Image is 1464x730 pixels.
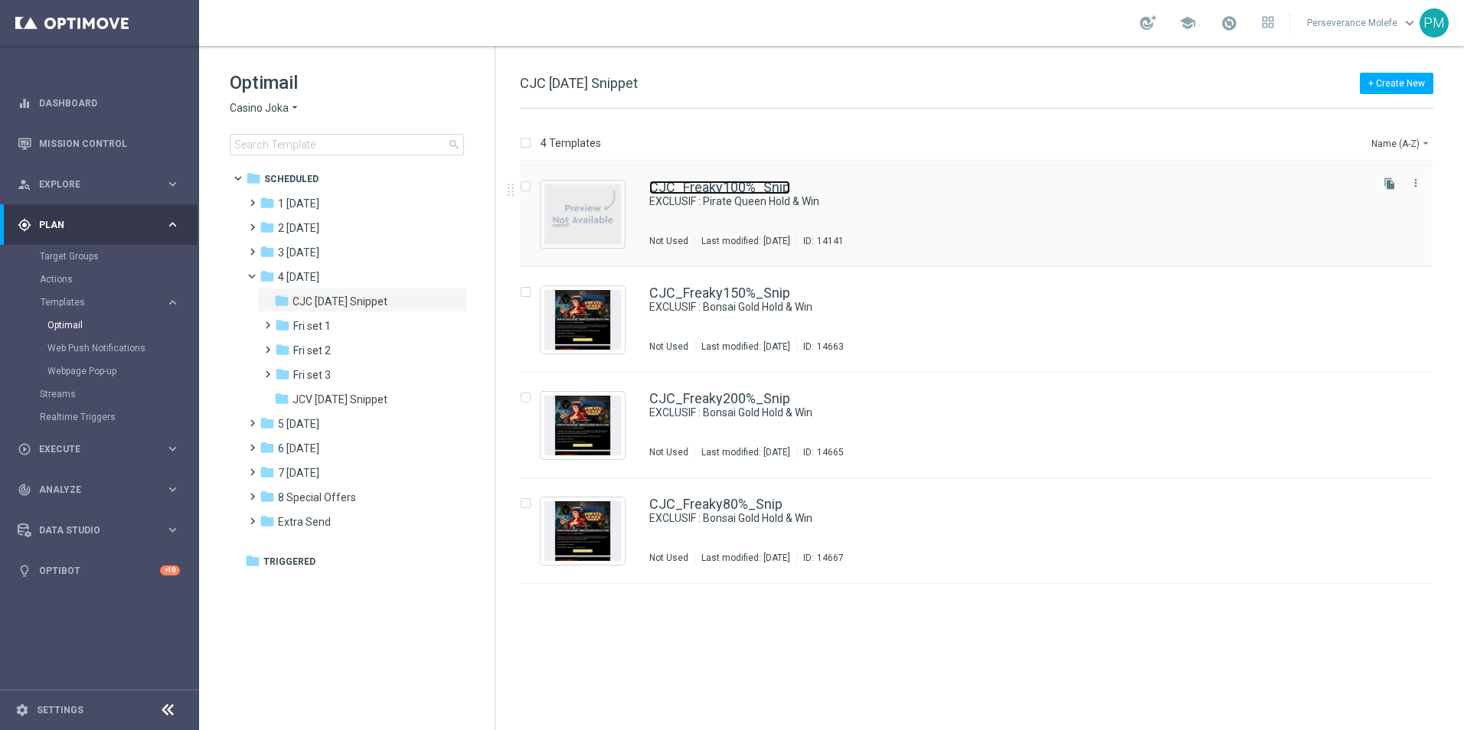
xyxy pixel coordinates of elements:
[796,446,844,458] div: ID:
[47,314,198,337] div: Optimail
[245,553,260,569] i: folder
[1408,174,1423,192] button: more_vert
[649,235,688,247] div: Not Used
[18,523,165,537] div: Data Studio
[18,483,31,497] i: track_changes
[544,290,621,350] img: 14663.jpeg
[37,706,83,715] a: Settings
[165,523,180,537] i: keyboard_arrow_right
[47,337,198,360] div: Web Push Notifications
[275,318,290,333] i: folder
[18,442,165,456] div: Execute
[165,482,180,497] i: keyboard_arrow_right
[292,295,387,308] span: CJC Friday Snippet
[40,245,198,268] div: Target Groups
[796,235,844,247] div: ID:
[18,483,165,497] div: Analyze
[649,194,1368,209] div: EXCLUSIF : Pirate Queen Hold & Win
[17,138,181,150] button: Mission Control
[649,511,1368,526] div: EXCLUSIF : Bonsai Gold Hold & Win
[448,139,460,151] span: search
[649,392,790,406] a: CJC_Freaky200%_Snip
[505,373,1461,478] div: Press SPACE to select this row.
[246,171,261,186] i: folder
[649,181,790,194] a: CJC_Freaky100%_Snip
[649,406,1368,420] div: EXCLUSIF : Bonsai Gold Hold & Win
[18,178,165,191] div: Explore
[40,273,159,285] a: Actions
[47,365,159,377] a: Webpage Pop-up
[278,197,319,210] span: 1 Tuesday
[260,489,275,504] i: folder
[260,195,275,210] i: folder
[292,393,387,406] span: JCV Friday Snippet
[275,342,290,357] i: folder
[541,136,601,150] p: 4 Templates
[1410,177,1422,189] i: more_vert
[17,524,181,536] div: Data Studio keyboard_arrow_right
[649,406,1332,420] a: EXCLUSIF : Bonsai Gold Hold & Win
[505,478,1461,584] div: Press SPACE to select this row.
[39,445,165,454] span: Execute
[18,550,180,591] div: Optibot
[40,291,198,383] div: Templates
[40,383,198,406] div: Streams
[165,177,180,191] i: keyboard_arrow_right
[278,270,319,284] span: 4 Friday
[1384,178,1396,190] i: file_copy
[293,319,331,333] span: Fri set 1
[18,218,31,232] i: gps_fixed
[817,446,844,458] div: 14665
[278,221,319,235] span: 2 Wednesday
[40,406,198,429] div: Realtime Triggers
[165,442,180,456] i: keyboard_arrow_right
[39,485,165,494] span: Analyze
[817,235,844,247] div: 14141
[1420,8,1449,37] div: PM
[649,497,783,511] a: CJC_Freaky80%_Snip
[649,511,1332,526] a: EXCLUSIF : Bonsai Gold Hold & Win
[165,217,180,232] i: keyboard_arrow_right
[17,97,181,109] button: equalizer Dashboard
[293,368,331,382] span: Fri set 3
[649,286,790,300] a: CJC_Freaky150%_Snip
[230,70,464,95] h1: Optimail
[17,565,181,577] button: lightbulb Optibot +10
[18,218,165,232] div: Plan
[40,411,159,423] a: Realtime Triggers
[230,101,301,116] button: Casino Joka arrow_drop_down
[18,123,180,164] div: Mission Control
[260,416,275,431] i: folder
[1401,15,1418,31] span: keyboard_arrow_down
[264,172,319,186] span: Scheduled
[160,565,180,575] div: +10
[47,342,159,354] a: Web Push Notifications
[40,268,198,291] div: Actions
[18,442,31,456] i: play_circle_outline
[17,484,181,496] button: track_changes Analyze keyboard_arrow_right
[649,341,688,353] div: Not Used
[40,388,159,400] a: Streams
[649,300,1368,314] div: EXCLUSIF : Bonsai Gold Hold & Win
[544,184,621,244] img: noPreview.jpg
[274,391,289,406] i: folder
[18,83,180,123] div: Dashboard
[278,515,331,529] span: Extra Send
[260,220,275,235] i: folder
[649,300,1332,314] a: EXCLUSIF : Bonsai Gold Hold & Win
[796,341,844,353] div: ID:
[40,296,181,308] div: Templates keyboard_arrow_right
[293,344,331,357] span: Fri set 2
[260,513,275,529] i: folder
[17,443,181,455] div: play_circle_outline Execute keyboard_arrow_right
[278,442,319,455] span: 6 Sunday
[40,250,159,262] a: Target Groups
[41,298,165,307] div: Templates
[544,396,621,455] img: 14665.jpeg
[39,220,165,230] span: Plan
[544,501,621,561] img: 14667.jpeg
[649,194,1332,209] a: EXCLUSIF : Pirate Queen Hold & Win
